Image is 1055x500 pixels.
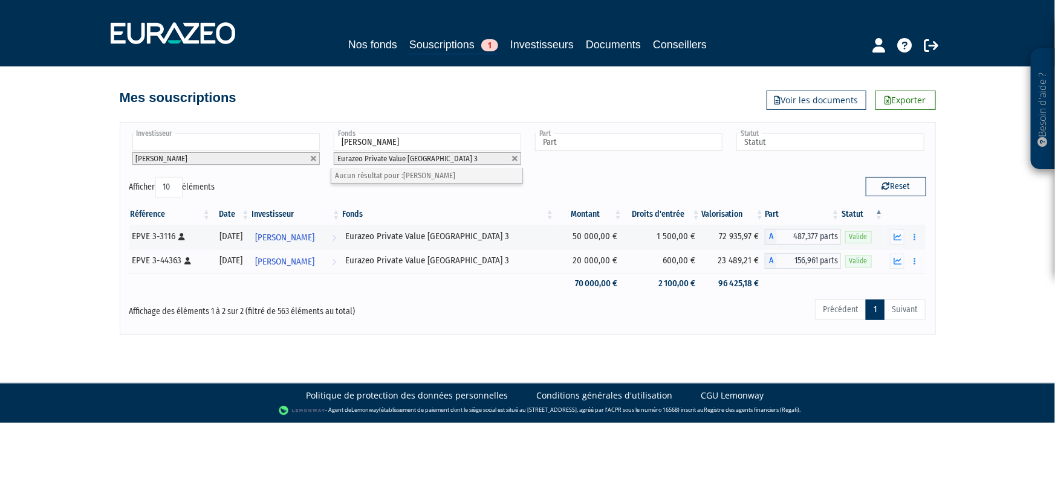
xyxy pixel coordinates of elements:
[250,249,341,273] a: [PERSON_NAME]
[777,253,840,269] span: 156,961 parts
[555,204,623,225] th: Montant: activer pour trier la colonne par ordre croissant
[765,253,777,269] span: A
[845,231,872,243] span: Valide
[345,254,550,267] div: Eurazeo Private Value [GEOGRAPHIC_DATA] 3
[341,204,554,225] th: Fonds: activer pour trier la colonne par ordre croissant
[129,177,215,197] label: Afficher éléments
[765,229,777,245] span: A
[132,254,207,267] div: EPVE 3-44363
[250,204,341,225] th: Investisseur: activer pour trier la colonne par ordre croissant
[623,249,701,273] td: 600,00 €
[1036,55,1050,164] p: Besoin d'aide ?
[132,230,207,243] div: EPVE 3-3116
[403,171,455,180] span: [PERSON_NAME]
[351,406,379,414] a: Lemonway
[765,204,840,225] th: Part: activer pour trier la colonne par ordre croissant
[216,230,246,243] div: [DATE]
[510,36,574,53] a: Investisseurs
[212,204,250,225] th: Date: activer pour trier la colonne par ordre croissant
[555,249,623,273] td: 20 000,00 €
[767,91,866,110] a: Voir les documents
[255,226,314,249] span: [PERSON_NAME]
[120,91,236,105] h4: Mes souscriptions
[875,91,936,110] a: Exporter
[623,225,701,249] td: 1 500,00 €
[623,273,701,294] td: 2 100,00 €
[701,273,765,294] td: 96 425,18 €
[866,177,926,196] button: Reset
[332,226,336,249] i: Voir l'investisseur
[129,204,212,225] th: Référence : activer pour trier la colonne par ordre croissant
[12,405,1043,417] div: - Agent de (établissement de paiement dont le siège social est situé au [STREET_ADDRESS], agréé p...
[136,154,188,163] span: [PERSON_NAME]
[841,204,885,225] th: Statut : activer pour trier la colonne par ordre d&eacute;croissant
[481,39,498,51] span: 1
[765,253,840,269] div: A - Eurazeo Private Value Europe 3
[701,249,765,273] td: 23 489,21 €
[279,405,325,417] img: logo-lemonway.png
[255,251,314,273] span: [PERSON_NAME]
[332,251,336,273] i: Voir l'investisseur
[653,36,707,53] a: Conseillers
[537,389,673,402] a: Conditions générales d'utilisation
[111,22,235,44] img: 1732889491-logotype_eurazeo_blanc_rvb.png
[555,273,623,294] td: 70 000,00 €
[623,204,701,225] th: Droits d'entrée: activer pour trier la colonne par ordre croissant
[845,255,872,267] span: Valide
[866,300,885,320] a: 1
[185,257,192,264] i: [Français] Personne physique
[155,177,183,197] select: Afficheréléments
[307,389,508,402] a: Politique de protection des données personnelles
[337,154,478,163] span: Eurazeo Private Value [GEOGRAPHIC_DATA] 3
[701,204,765,225] th: Valorisation: activer pour trier la colonne par ordre croissant
[345,230,550,243] div: Eurazeo Private Value [GEOGRAPHIC_DATA] 3
[216,254,246,267] div: [DATE]
[777,229,840,245] span: 487,377 parts
[704,406,799,414] a: Registre des agents financiers (Regafi)
[179,233,186,240] i: [Français] Personne physique
[586,36,641,53] a: Documents
[701,225,765,249] td: 72 935,97 €
[765,229,840,245] div: A - Eurazeo Private Value Europe 3
[348,36,397,53] a: Nos fonds
[250,225,341,249] a: [PERSON_NAME]
[555,225,623,249] td: 50 000,00 €
[331,168,522,183] li: Aucun résultat pour :
[409,36,498,55] a: Souscriptions1
[129,298,451,318] div: Affichage des éléments 1 à 2 sur 2 (filtré de 563 éléments au total)
[701,389,764,402] a: CGU Lemonway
